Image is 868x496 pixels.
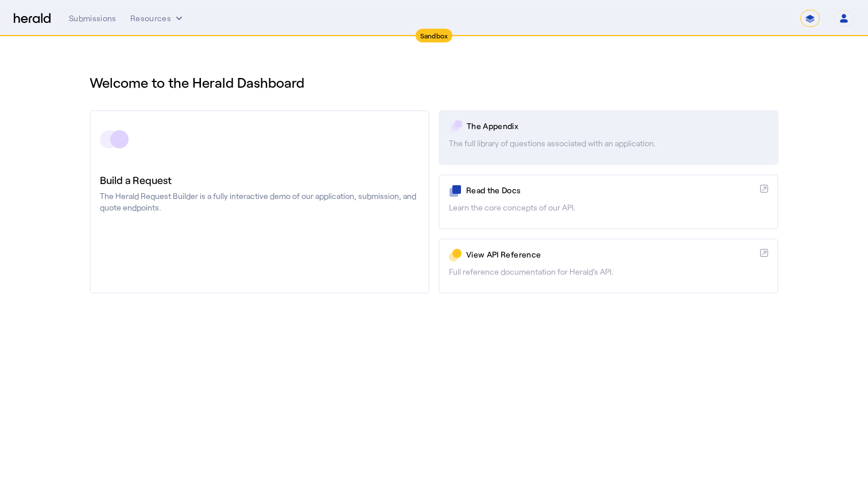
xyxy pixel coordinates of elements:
p: Learn the core concepts of our API. [449,202,768,213]
a: Build a RequestThe Herald Request Builder is a fully interactive demo of our application, submiss... [90,110,429,294]
img: Herald Logo [14,13,51,24]
a: The AppendixThe full library of questions associated with an application. [439,110,778,165]
p: View API Reference [466,249,755,260]
button: Resources dropdown menu [130,13,185,24]
h3: Build a Request [100,172,419,188]
h1: Welcome to the Herald Dashboard [90,73,778,92]
p: The full library of questions associated with an application. [449,138,768,149]
div: Sandbox [416,29,453,42]
p: The Herald Request Builder is a fully interactive demo of our application, submission, and quote ... [100,190,419,213]
p: Full reference documentation for Herald's API. [449,266,768,278]
div: Submissions [69,13,117,24]
p: The Appendix [467,120,768,132]
a: View API ReferenceFull reference documentation for Herald's API. [439,239,778,294]
p: Read the Docs [466,185,755,196]
a: Read the DocsLearn the core concepts of our API. [439,174,778,229]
